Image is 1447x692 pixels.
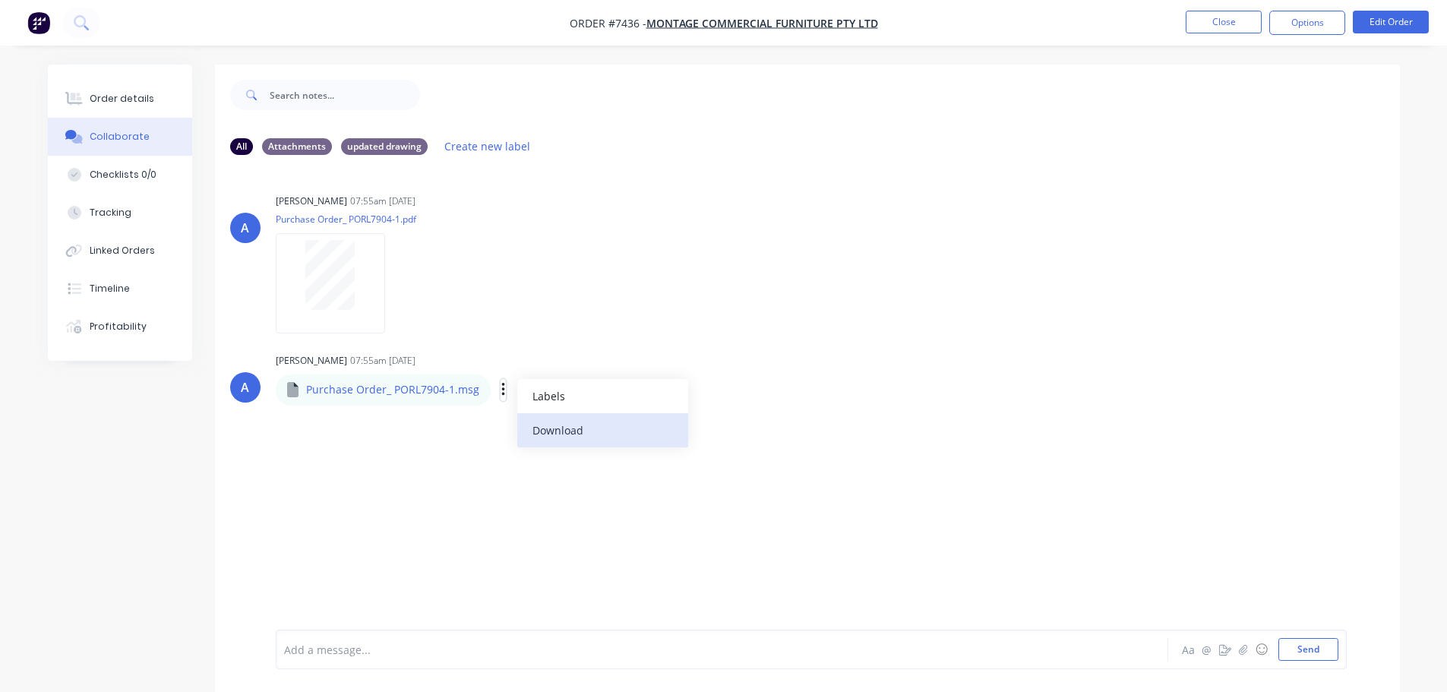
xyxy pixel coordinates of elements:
[350,354,415,368] div: 07:55am [DATE]
[90,92,154,106] div: Order details
[90,320,147,333] div: Profitability
[341,138,428,155] div: updated drawing
[570,16,646,30] span: Order #7436 -
[1180,640,1198,659] button: Aa
[276,194,347,208] div: [PERSON_NAME]
[1198,640,1216,659] button: @
[646,16,878,30] a: Montage Commercial Furniture Pty Ltd
[241,378,249,397] div: A
[48,232,192,270] button: Linked Orders
[262,138,332,155] div: Attachments
[48,118,192,156] button: Collaborate
[350,194,415,208] div: 07:55am [DATE]
[241,219,249,237] div: A
[270,80,420,110] input: Search notes...
[90,168,156,182] div: Checklists 0/0
[48,308,192,346] button: Profitability
[1278,638,1338,661] button: Send
[48,80,192,118] button: Order details
[230,138,253,155] div: All
[276,354,347,368] div: [PERSON_NAME]
[90,244,155,258] div: Linked Orders
[48,270,192,308] button: Timeline
[48,194,192,232] button: Tracking
[1253,640,1271,659] button: ☺
[276,213,416,226] p: Purchase Order_ PORL7904-1.pdf
[90,282,130,295] div: Timeline
[306,382,479,397] p: Purchase Order_ PORL7904-1.msg
[437,136,539,156] button: Create new label
[48,156,192,194] button: Checklists 0/0
[90,130,150,144] div: Collaborate
[1186,11,1262,33] button: Close
[27,11,50,34] img: Factory
[1353,11,1429,33] button: Edit Order
[517,413,688,447] button: Download
[1269,11,1345,35] button: Options
[517,379,688,413] button: Labels
[90,206,131,220] div: Tracking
